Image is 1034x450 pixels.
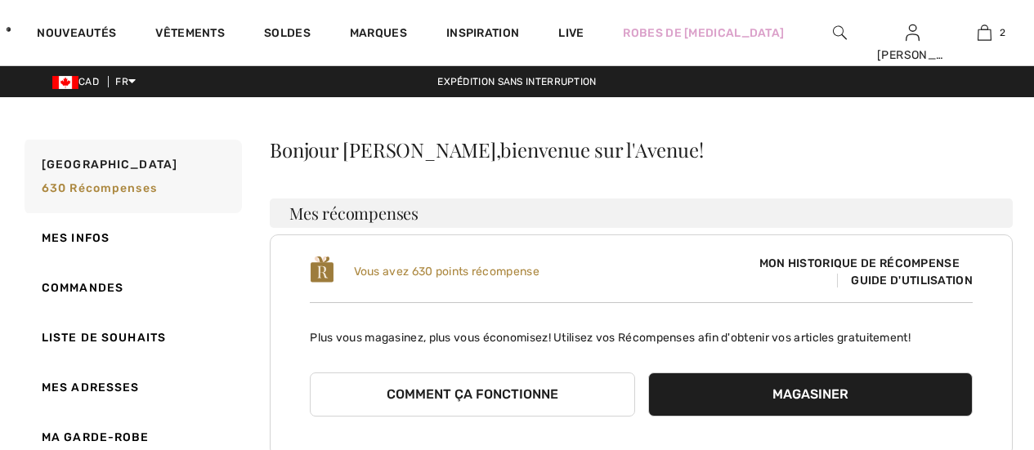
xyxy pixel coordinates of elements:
img: recherche [833,23,847,42]
span: 2 [1000,25,1005,40]
a: Se connecter [906,25,920,40]
a: Live [558,25,584,42]
a: Robes de [MEDICAL_DATA] [623,25,784,42]
img: loyalty_logo_r.svg [310,255,334,284]
span: FR [115,76,136,87]
h3: Mes récompenses [270,198,1013,228]
span: Vous avez 630 points récompense [354,265,539,278]
button: Magasiner [648,372,973,417]
div: [PERSON_NAME] [877,47,948,64]
span: Guide d'utilisation [837,274,973,287]
img: 1ère Avenue [7,13,11,46]
span: 630 récompenses [42,181,157,195]
span: Mon historique de récompense [746,255,973,272]
span: [GEOGRAPHIC_DATA] [42,156,177,173]
a: Soldes [264,26,311,43]
img: Mes infos [906,23,920,42]
a: Nouveautés [37,26,116,43]
a: Vêtements [155,26,225,43]
a: 2 [949,23,1020,42]
span: Inspiration [446,26,519,43]
p: Plus vous magasinez, plus vous économisez! Utilisez vos Récompenses afin d'obtenir vos articles g... [310,316,973,346]
span: bienvenue sur l'Avenue! [500,136,703,163]
button: Comment ça fonctionne [310,372,634,417]
a: Liste de souhaits [21,313,242,363]
span: CAD [52,76,105,87]
div: Bonjour [PERSON_NAME], [270,140,1013,159]
a: Commandes [21,263,242,313]
img: Mon panier [978,23,991,42]
a: Mes adresses [21,363,242,412]
img: Canadian Dollar [52,76,78,89]
a: Mes infos [21,213,242,263]
a: Marques [350,26,407,43]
